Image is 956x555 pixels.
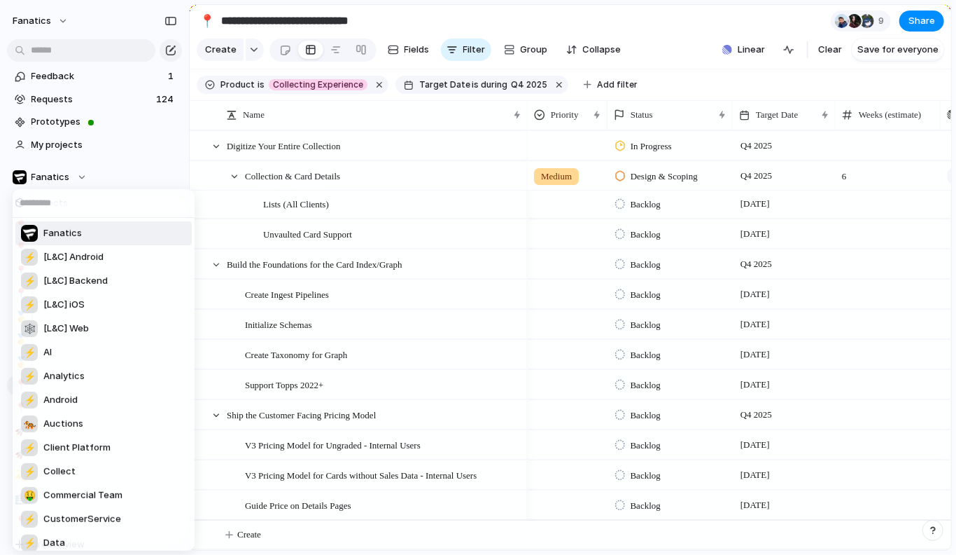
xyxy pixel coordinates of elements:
div: 🐅 [21,416,38,432]
span: Android [43,393,78,407]
div: 🕸 [21,320,38,337]
span: Fanatics [43,226,82,240]
span: Data [43,536,65,550]
div: ⚡ [21,463,38,480]
span: Collect [43,465,76,479]
span: Auctions [43,417,83,431]
span: [L&C] Backend [43,274,108,288]
span: CustomerService [43,512,121,526]
div: ⚡ [21,392,38,409]
span: [L&C] Android [43,250,104,264]
span: Commercial Team [43,488,122,502]
div: 🤑 [21,487,38,504]
span: AI [43,345,52,359]
div: ⚡ [21,368,38,385]
span: Client Platform [43,441,111,455]
div: ⚡ [21,439,38,456]
div: ⚡ [21,511,38,528]
div: ⚡ [21,344,38,361]
span: [L&C] Web [43,322,89,336]
div: ⚡ [21,249,38,266]
span: Analytics [43,369,85,383]
div: ⚡ [21,535,38,551]
span: [L&C] iOS [43,298,85,312]
div: ⚡ [21,296,38,313]
div: ⚡ [21,273,38,289]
